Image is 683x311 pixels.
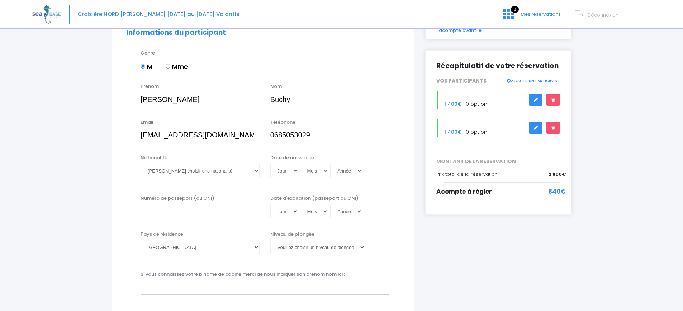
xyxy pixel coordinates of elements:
[431,91,566,109] div: - 0 option
[431,119,566,137] div: - 0 option
[431,158,566,165] span: MONTANT DE LA RÉSERVATION
[549,171,566,178] span: 2 800€
[270,83,282,90] label: Nom
[141,119,153,126] label: Email
[126,29,400,37] h2: Informations du participant
[141,271,345,278] label: Si vous connaissez votre binôme de cabine merci de nous indiquer son prénom nom ici :
[436,187,492,196] span: Acompte à régler
[521,11,561,18] span: Mes réservations
[587,11,618,18] span: Déconnexion
[511,6,519,13] span: 6
[506,77,560,84] a: AJOUTER UN PARTICIPANT
[436,61,560,70] h2: Récapitulatif de votre réservation
[141,231,183,238] label: Pays de résidence
[270,231,314,238] label: Niveau de plongée
[270,119,295,126] label: Téléphone
[270,154,314,161] label: Date de naissance
[548,187,566,197] span: 840€
[444,100,462,108] span: 1 400€
[141,50,155,57] label: Genre
[497,13,565,20] a: 6 Mes réservations
[444,128,462,136] span: 1 400€
[141,62,154,71] label: M.
[141,83,159,90] label: Prénom
[141,64,145,69] input: M.
[166,62,188,71] label: Mme
[166,64,170,69] input: Mme
[141,195,214,202] label: Numéro de passeport (ou CNI)
[436,171,498,178] span: Prix total de la réservation
[431,77,566,85] div: VOS PARTICIPANTS
[77,10,239,18] span: Croisière NORD [PERSON_NAME] [DATE] au [DATE] Volantis
[270,195,359,202] label: Date d'expiration (passeport ou CNI)
[141,154,167,161] label: Nationalité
